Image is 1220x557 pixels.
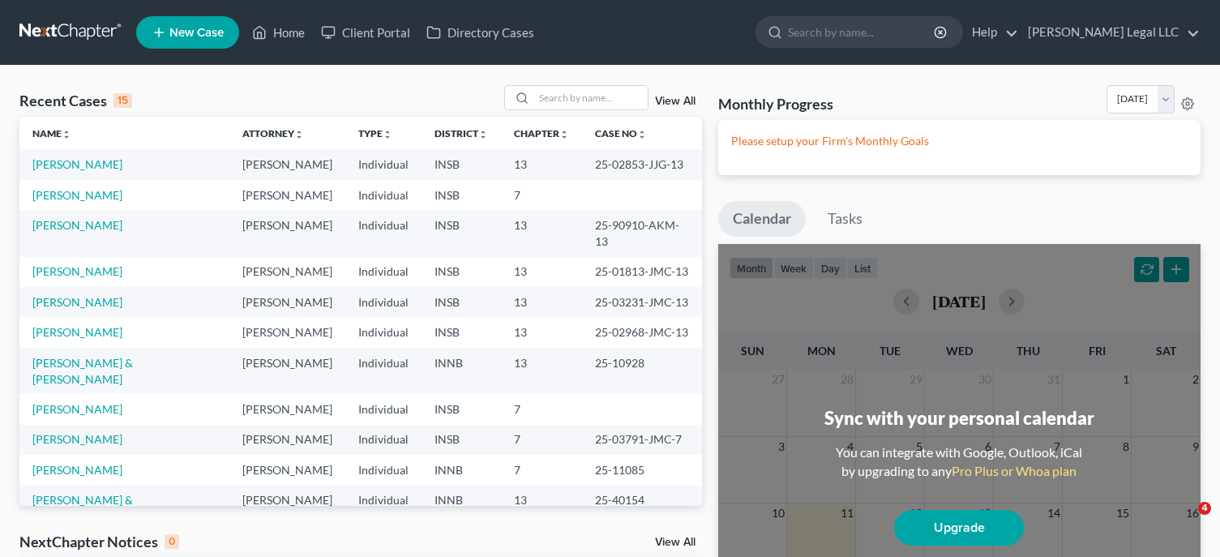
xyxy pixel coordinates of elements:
p: Please setup your Firm's Monthly Goals [731,133,1188,149]
td: [PERSON_NAME] [229,149,345,179]
h3: Monthly Progress [718,94,833,114]
a: [PERSON_NAME] Legal LLC [1020,18,1200,47]
td: [PERSON_NAME] [229,348,345,394]
input: Search by name... [788,17,936,47]
i: unfold_more [383,130,392,139]
td: Individual [345,287,422,317]
td: Individual [345,210,422,256]
a: Tasks [813,201,877,237]
td: Individual [345,180,422,210]
td: [PERSON_NAME] [229,287,345,317]
i: unfold_more [559,130,569,139]
a: View All [655,537,696,548]
div: 15 [113,93,132,108]
td: [PERSON_NAME] [229,455,345,485]
a: Districtunfold_more [434,127,488,139]
div: NextChapter Notices [19,532,179,551]
td: INSB [422,210,501,256]
td: Individual [345,486,422,532]
td: Individual [345,348,422,394]
a: [PERSON_NAME] & [PERSON_NAME] [32,493,133,523]
td: Individual [345,257,422,287]
td: 7 [501,180,582,210]
td: 13 [501,149,582,179]
div: 0 [165,534,179,549]
a: Attorneyunfold_more [242,127,304,139]
a: [PERSON_NAME] [32,402,122,416]
a: Nameunfold_more [32,127,71,139]
i: unfold_more [62,130,71,139]
div: Recent Cases [19,91,132,110]
td: 25-90910-AKM-13 [582,210,701,256]
td: 25-40154 [582,486,701,532]
a: [PERSON_NAME] [32,218,122,232]
span: New Case [169,27,224,39]
a: [PERSON_NAME] & [PERSON_NAME] [32,356,133,386]
a: Chapterunfold_more [514,127,569,139]
a: Help [964,18,1018,47]
td: 7 [501,394,582,424]
td: 13 [501,348,582,394]
div: Sync with your personal calendar [824,405,1094,431]
td: [PERSON_NAME] [229,394,345,424]
a: [PERSON_NAME] [32,463,122,477]
td: INSB [422,180,501,210]
input: Search by name... [534,86,648,109]
a: [PERSON_NAME] [32,295,122,309]
td: 25-03231-JMC-13 [582,287,701,317]
i: unfold_more [294,130,304,139]
td: INSB [422,317,501,347]
a: Typeunfold_more [358,127,392,139]
td: [PERSON_NAME] [229,317,345,347]
i: unfold_more [478,130,488,139]
td: [PERSON_NAME] [229,210,345,256]
a: Calendar [718,201,806,237]
a: [PERSON_NAME] [32,188,122,202]
a: [PERSON_NAME] [32,157,122,171]
td: INNB [422,348,501,394]
td: 13 [501,486,582,532]
span: 4 [1198,502,1211,515]
td: 7 [501,455,582,485]
a: [PERSON_NAME] [32,432,122,446]
td: 25-11085 [582,455,701,485]
td: 7 [501,425,582,455]
a: [PERSON_NAME] [32,325,122,339]
a: Client Portal [313,18,418,47]
td: Individual [345,425,422,455]
td: INSB [422,287,501,317]
td: 13 [501,257,582,287]
td: INNB [422,486,501,532]
iframe: Intercom live chat [1165,502,1204,541]
i: unfold_more [637,130,647,139]
a: Directory Cases [418,18,542,47]
a: Home [244,18,313,47]
td: Individual [345,149,422,179]
td: 25-01813-JMC-13 [582,257,701,287]
td: INSB [422,149,501,179]
td: [PERSON_NAME] [229,180,345,210]
td: INSB [422,257,501,287]
td: 13 [501,317,582,347]
td: [PERSON_NAME] [229,425,345,455]
td: 25-02853-JJG-13 [582,149,701,179]
td: INSB [422,394,501,424]
td: 25-03791-JMC-7 [582,425,701,455]
td: 25-02968-JMC-13 [582,317,701,347]
a: Pro Plus or Whoa plan [952,463,1077,478]
a: [PERSON_NAME] [32,264,122,278]
td: INNB [422,455,501,485]
td: Individual [345,455,422,485]
a: View All [655,96,696,107]
a: Case Nounfold_more [595,127,647,139]
div: You can integrate with Google, Outlook, iCal by upgrading to any [829,443,1089,481]
td: [PERSON_NAME] [229,257,345,287]
a: Upgrade [894,510,1024,546]
td: INSB [422,425,501,455]
td: Individual [345,317,422,347]
td: [PERSON_NAME] [229,486,345,532]
td: 25-10928 [582,348,701,394]
td: Individual [345,394,422,424]
td: 13 [501,210,582,256]
td: 13 [501,287,582,317]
